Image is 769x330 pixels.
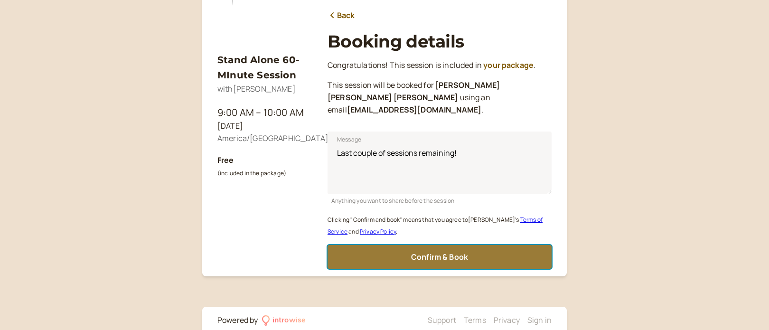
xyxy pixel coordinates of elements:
small: Clicking "Confirm and book" means that you agree to [PERSON_NAME] ' s and . [328,216,543,236]
div: America/[GEOGRAPHIC_DATA] [217,132,312,145]
small: (included in the package) [217,169,286,177]
textarea: Message [328,132,552,194]
div: 9:00 AM – 10:00 AM [217,105,312,120]
a: Privacy Policy [360,227,396,236]
b: [EMAIL_ADDRESS][DOMAIN_NAME] [347,104,481,115]
h3: Stand Alone 60-MInute Session [217,52,312,83]
b: Free [217,155,234,165]
p: This session will be booked for using an email . [328,79,552,116]
span: with [PERSON_NAME] [217,84,296,94]
b: [PERSON_NAME] [PERSON_NAME] [PERSON_NAME] [328,80,500,103]
a: Terms [464,315,486,325]
a: your package [483,60,534,70]
span: Confirm & Book [411,252,468,262]
a: Sign in [527,315,552,325]
div: Powered by [217,314,258,327]
div: [DATE] [217,120,312,132]
a: Back [328,9,355,22]
a: Support [428,315,456,325]
div: introwise [272,314,306,327]
button: Confirm & Book [328,245,552,269]
h1: Booking details [328,31,552,52]
p: Congratulations! This session is included in . [328,59,552,72]
div: Anything you want to share before the session [328,194,552,205]
a: Privacy [494,315,520,325]
a: introwise [262,314,306,327]
span: Message [337,135,361,144]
